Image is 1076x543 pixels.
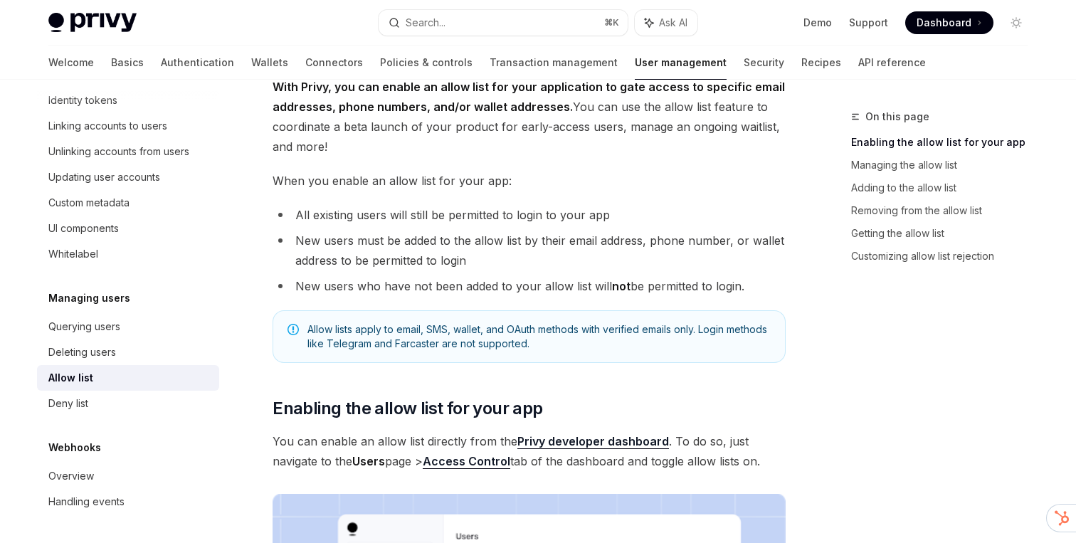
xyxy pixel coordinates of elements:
[48,290,130,307] h5: Managing users
[48,143,189,160] div: Unlinking accounts from users
[37,314,219,339] a: Querying users
[273,276,786,296] li: New users who have not been added to your allow list will be permitted to login.
[37,463,219,489] a: Overview
[273,77,786,157] span: You can use the allow list feature to coordinate a beta launch of your product for early-access u...
[273,231,786,270] li: New users must be added to the allow list by their email address, phone number, or wallet address...
[849,16,888,30] a: Support
[37,113,219,139] a: Linking accounts to users
[423,454,510,469] a: Access Control
[517,434,669,449] a: Privy developer dashboard
[635,46,727,80] a: User management
[37,339,219,365] a: Deleting users
[612,279,631,293] strong: not
[379,10,628,36] button: Search...⌘K
[37,241,219,267] a: Whitelabel
[111,46,144,80] a: Basics
[851,131,1039,154] a: Enabling the allow list for your app
[48,246,98,263] div: Whitelabel
[48,395,88,412] div: Deny list
[48,468,94,485] div: Overview
[380,46,473,80] a: Policies & controls
[48,493,125,510] div: Handling events
[659,16,687,30] span: Ask AI
[305,46,363,80] a: Connectors
[851,154,1039,176] a: Managing the allow list
[48,13,137,33] img: light logo
[37,139,219,164] a: Unlinking accounts from users
[635,10,697,36] button: Ask AI
[37,489,219,515] a: Handling events
[37,216,219,241] a: UI components
[917,16,971,30] span: Dashboard
[48,169,160,186] div: Updating user accounts
[48,318,120,335] div: Querying users
[851,222,1039,245] a: Getting the allow list
[352,454,385,468] strong: Users
[48,344,116,361] div: Deleting users
[851,176,1039,199] a: Adding to the allow list
[604,17,619,28] span: ⌘ K
[273,171,786,191] span: When you enable an allow list for your app:
[161,46,234,80] a: Authentication
[37,190,219,216] a: Custom metadata
[37,365,219,391] a: Allow list
[48,117,167,135] div: Linking accounts to users
[307,322,771,351] span: Allow lists apply to email, SMS, wallet, and OAuth methods with verified emails only. Login metho...
[37,391,219,416] a: Deny list
[851,199,1039,222] a: Removing from the allow list
[273,431,786,471] span: You can enable an allow list directly from the . To do so, just navigate to the page > tab of the...
[48,220,119,237] div: UI components
[273,205,786,225] li: All existing users will still be permitted to login to your app
[48,46,94,80] a: Welcome
[406,14,445,31] div: Search...
[905,11,993,34] a: Dashboard
[273,397,542,420] span: Enabling the allow list for your app
[858,46,926,80] a: API reference
[744,46,784,80] a: Security
[1005,11,1028,34] button: Toggle dark mode
[251,46,288,80] a: Wallets
[48,194,130,211] div: Custom metadata
[490,46,618,80] a: Transaction management
[801,46,841,80] a: Recipes
[288,324,299,335] svg: Note
[37,164,219,190] a: Updating user accounts
[48,369,93,386] div: Allow list
[865,108,929,125] span: On this page
[48,439,101,456] h5: Webhooks
[273,80,785,114] strong: With Privy, you can enable an allow list for your application to gate access to specific email ad...
[851,245,1039,268] a: Customizing allow list rejection
[803,16,832,30] a: Demo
